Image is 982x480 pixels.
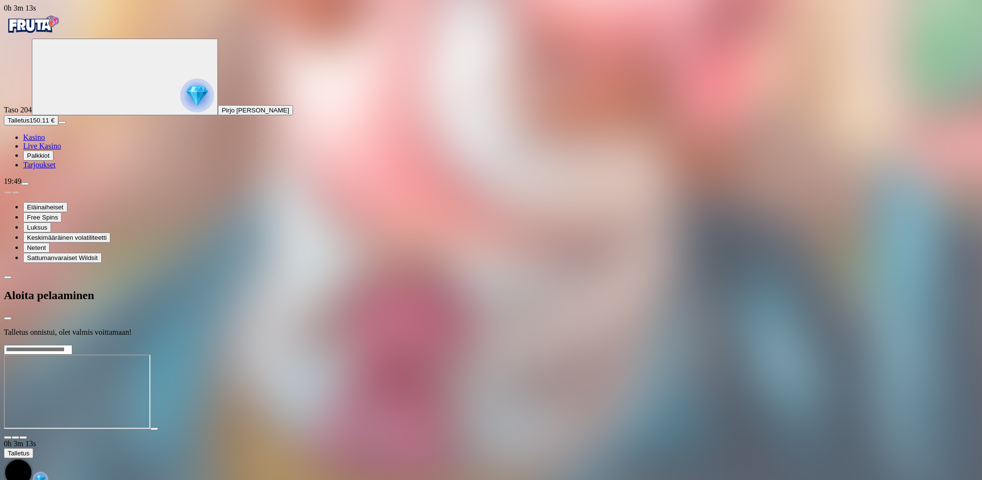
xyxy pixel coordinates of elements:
span: Tarjoukset [23,161,55,169]
button: Keskimääräinen volatiliteetti [23,233,110,243]
span: 19:49 [4,177,21,185]
span: 150.11 € [29,117,54,124]
button: reward progress [32,39,218,115]
span: Palkkiot [27,152,50,159]
span: Free Spins [27,214,58,221]
img: reward progress [180,79,214,112]
span: Kasino [23,133,45,141]
button: chevron-down icon [12,436,19,439]
button: Netent [23,243,50,253]
h2: Aloita pelaaminen [4,289,978,302]
span: user session time [4,439,36,448]
span: Eläinaiheiset [27,204,64,211]
span: Taso 204 [4,106,32,114]
span: Talletus [8,450,29,457]
p: Talletus onnistui, olet valmis voittamaan! [4,328,978,337]
button: prev slide [4,191,12,194]
a: diamond iconKasino [23,133,45,141]
a: poker-chip iconLive Kasino [23,142,61,150]
span: Talletus [8,117,29,124]
nav: Primary [4,13,978,169]
iframe: Piggy Riches [4,355,150,429]
button: next slide [12,191,19,194]
button: reward iconPalkkiot [23,151,54,161]
button: Talletus [4,448,33,458]
button: menu [58,121,66,124]
button: close icon [4,436,12,439]
button: chevron-left icon [4,276,12,279]
button: Sattumanvaraiset Wildsit [23,253,102,263]
button: Luksus [23,222,51,233]
button: menu [21,182,29,185]
span: user session time [4,4,36,12]
button: play icon [150,427,158,430]
span: Luksus [27,224,47,231]
button: Talletusplus icon150.11 € [4,115,58,125]
a: gift-inverted iconTarjoukset [23,161,55,169]
span: Pirjo [PERSON_NAME] [222,107,289,114]
button: Pirjo [PERSON_NAME] [218,105,293,115]
span: Keskimääräinen volatiliteetti [27,234,107,241]
button: Eläinaiheiset [23,202,67,212]
button: Free Spins [23,212,62,222]
button: close [4,317,12,320]
span: Netent [27,244,46,251]
button: fullscreen icon [19,436,27,439]
span: Sattumanvaraiset Wildsit [27,254,98,261]
input: Search [4,345,72,355]
img: Fruta [4,13,62,37]
a: Fruta [4,30,62,38]
span: Live Kasino [23,142,61,150]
